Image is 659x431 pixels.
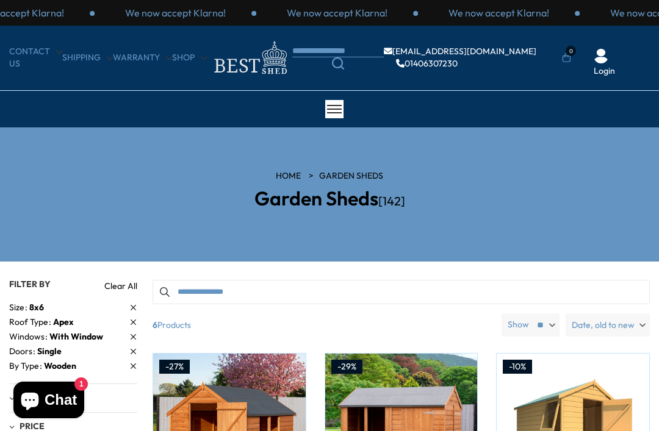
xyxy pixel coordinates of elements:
[503,360,532,374] div: -10%
[95,6,256,20] div: 3 / 3
[418,6,580,20] div: 2 / 3
[276,170,301,182] a: HOME
[125,6,226,20] p: We now accept Klarna!
[62,52,113,64] a: Shipping
[319,170,383,182] a: Garden Sheds
[207,38,292,77] img: logo
[572,313,635,337] span: Date, old to new
[396,59,458,68] a: 01406307230
[9,345,37,358] span: Doors
[384,47,536,55] a: [EMAIL_ADDRESS][DOMAIN_NAME]
[292,57,384,69] a: Search
[113,52,172,64] a: Warranty
[594,65,615,77] a: Login
[256,6,418,20] div: 1 / 3
[508,319,529,331] label: Show
[566,46,576,56] span: 0
[9,46,62,69] a: CONTACT US
[9,301,29,314] span: Size
[159,360,190,374] div: -27%
[153,280,650,304] input: Search products
[10,382,88,421] inbox-online-store-chat: Shopify online store chat
[29,302,44,313] span: 8x6
[448,6,549,20] p: We now accept Klarna!
[104,280,137,292] a: Clear All
[172,52,207,64] a: Shop
[562,52,571,64] a: 0
[53,316,74,327] span: Apex
[287,6,387,20] p: We now accept Klarna!
[594,49,608,63] img: User Icon
[44,360,76,371] span: Wooden
[378,193,405,208] span: [142]
[49,331,103,342] span: With Window
[153,313,157,337] b: 6
[331,360,362,374] div: -29%
[9,316,53,329] span: Roof Type
[9,330,49,343] span: Windows
[174,188,485,209] h2: Garden Sheds
[9,360,44,372] span: By Type
[566,313,650,337] label: Date, old to new
[37,346,62,357] span: Single
[148,313,497,337] span: Products
[9,279,51,290] span: Filter By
